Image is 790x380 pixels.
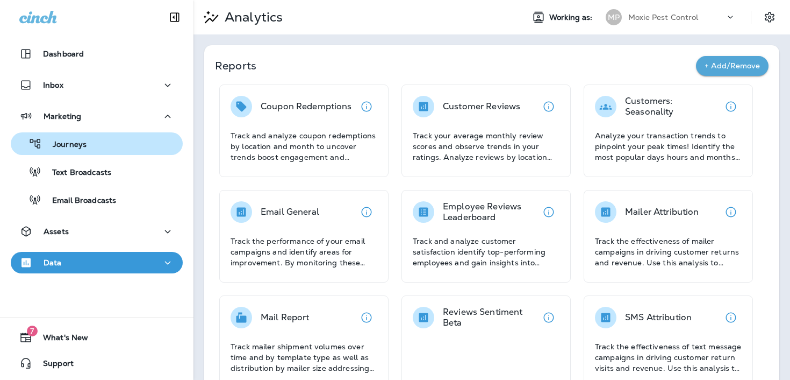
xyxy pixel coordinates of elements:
[720,96,742,117] button: View details
[11,105,183,127] button: Marketing
[11,353,183,374] button: Support
[549,13,595,22] span: Working as:
[41,196,116,206] p: Email Broadcasts
[43,81,63,89] p: Inbox
[44,112,81,121] p: Marketing
[42,140,87,150] p: Journeys
[44,258,62,267] p: Data
[760,8,779,27] button: Settings
[261,207,319,217] p: Email General
[356,307,377,328] button: View details
[261,101,352,112] p: Coupon Redemptions
[32,359,74,372] span: Support
[43,50,84,58] p: Dashboard
[538,307,559,328] button: View details
[220,9,283,25] p: Analytics
[356,96,377,117] button: View details
[720,307,742,328] button: View details
[11,43,183,65] button: Dashboard
[11,74,183,96] button: Inbox
[595,236,742,268] p: Track the effectiveness of mailer campaigns in driving customer returns and revenue. Use this ana...
[11,160,183,183] button: Text Broadcasts
[628,13,699,22] p: Moxie Pest Control
[160,6,190,28] button: Collapse Sidebar
[625,312,692,323] p: SMS Attribution
[443,307,538,328] p: Reviews Sentiment Beta
[11,221,183,242] button: Assets
[538,96,559,117] button: View details
[413,130,559,163] p: Track your average monthly review scores and observe trends in your ratings. Analyze reviews by l...
[32,333,88,346] span: What's New
[11,252,183,273] button: Data
[41,168,111,178] p: Text Broadcasts
[413,236,559,268] p: Track and analyze customer satisfaction identify top-performing employees and gain insights into ...
[625,207,699,217] p: Mailer Attribution
[595,130,742,163] p: Analyze your transaction trends to pinpoint your peak times! Identify the most popular days hours...
[231,130,377,163] p: Track and analyze coupon redemptions by location and month to uncover trends boost engagement and...
[215,58,696,73] p: Reports
[625,96,720,117] p: Customers: Seasonality
[11,188,183,211] button: Email Broadcasts
[443,201,538,223] p: Employee Reviews Leaderboard
[11,327,183,348] button: 7What's New
[44,227,69,236] p: Assets
[696,56,769,76] button: + Add/Remove
[11,132,183,155] button: Journeys
[720,201,742,223] button: View details
[27,326,38,336] span: 7
[443,101,520,112] p: Customer Reviews
[538,201,559,223] button: View details
[231,236,377,268] p: Track the performance of your email campaigns and identify areas for improvement. By monitoring t...
[261,312,310,323] p: Mail Report
[595,341,742,374] p: Track the effectiveness of text message campaigns in driving customer return visits and revenue. ...
[231,341,377,374] p: Track mailer shipment volumes over time and by template type as well as distribution by mailer si...
[356,201,377,223] button: View details
[606,9,622,25] div: MP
